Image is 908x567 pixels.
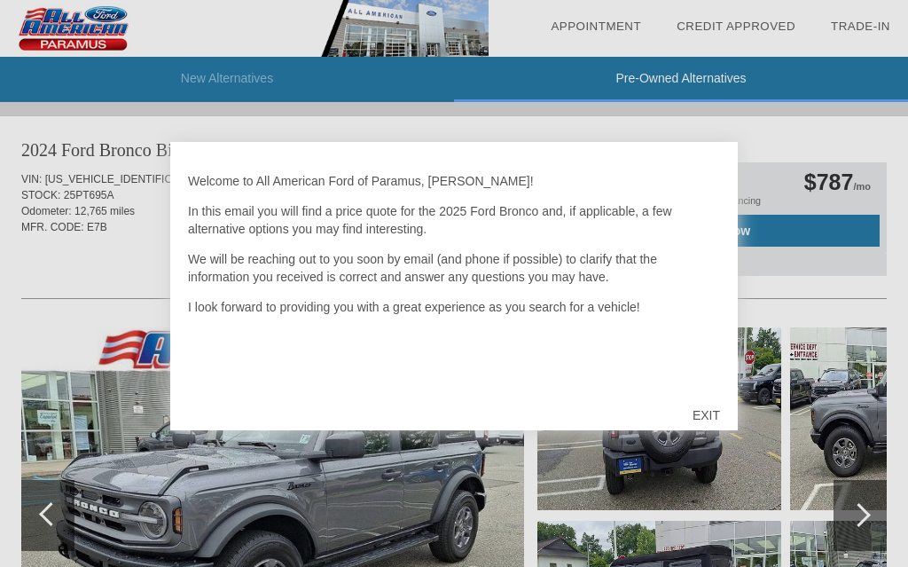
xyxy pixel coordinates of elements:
[188,172,720,190] p: Welcome to All American Ford of Paramus, [PERSON_NAME]!
[675,389,738,442] div: EXIT
[831,20,890,33] a: Trade-In
[551,20,641,33] a: Appointment
[677,20,795,33] a: Credit Approved
[188,298,720,316] p: I look forward to providing you with a great experience as you search for a vehicle!
[188,250,720,286] p: We will be reaching out to you soon by email (and phone if possible) to clarify that the informat...
[188,202,720,238] p: In this email you will find a price quote for the 2025 Ford Bronco and, if applicable, a few alte...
